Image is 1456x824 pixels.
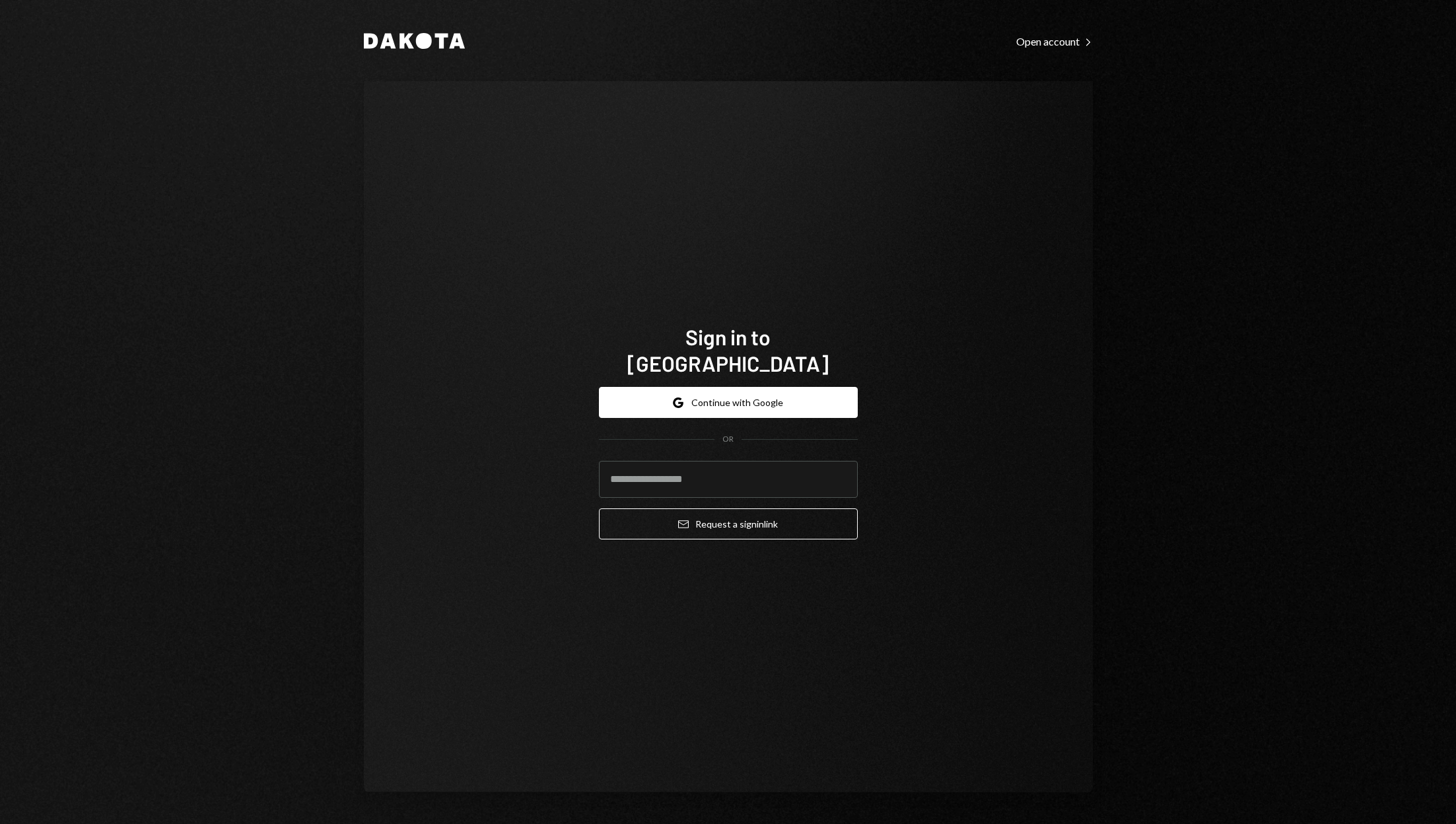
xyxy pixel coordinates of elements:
[599,508,858,539] button: Request a signinlink
[722,434,734,445] div: OR
[1016,35,1093,48] div: Open account
[1016,34,1093,48] a: Open account
[599,387,858,418] button: Continue with Google
[599,324,858,376] h1: Sign in to [GEOGRAPHIC_DATA]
